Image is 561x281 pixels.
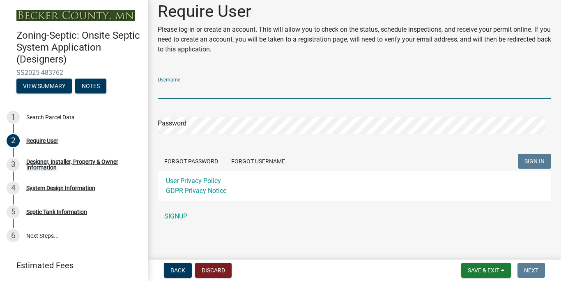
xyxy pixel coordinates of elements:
div: Septic Tank Information [26,209,87,215]
div: Designer, Installer, Property & Owner Information [26,159,135,170]
button: Forgot Password [158,154,225,169]
p: Please log-in or create an account. This will allow you to check on the status, schedule inspecti... [158,25,551,54]
wm-modal-confirm: Summary [16,83,72,90]
div: Require User [26,138,58,144]
a: GDPR Privacy Notice [166,187,226,195]
span: Back [170,267,185,274]
wm-modal-confirm: Notes [75,83,106,90]
span: SS2025-483762 [16,69,131,77]
button: Save & Exit [461,263,511,278]
a: SIGNUP [158,208,551,225]
h1: Require User [158,2,551,21]
span: SIGN IN [524,158,545,165]
div: System Design Information [26,185,95,191]
button: Back [164,263,192,278]
div: 1 [7,111,20,124]
span: Next [524,267,538,274]
div: 4 [7,181,20,195]
div: 6 [7,229,20,242]
button: Discard [195,263,232,278]
button: Notes [75,79,106,93]
a: User Privacy Policy [166,177,221,185]
span: Save & Exit [468,267,499,274]
img: Becker County, Minnesota [16,10,135,21]
div: Search Parcel Data [26,114,75,120]
button: View Summary [16,79,72,93]
div: 5 [7,205,20,218]
h4: Zoning-Septic: Onsite Septic System Application (Designers) [16,30,141,65]
button: SIGN IN [518,154,551,169]
button: Next [517,263,545,278]
button: Forgot Username [225,154,292,169]
div: 2 [7,134,20,147]
div: 3 [7,158,20,171]
a: Estimated Fees [7,257,135,274]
